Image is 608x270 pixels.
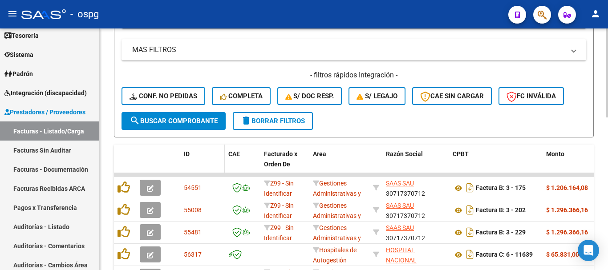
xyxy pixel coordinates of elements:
[578,240,599,261] div: Open Intercom Messenger
[313,246,357,264] span: Hospitales de Autogestión
[546,229,588,236] strong: $ 1.296.366,16
[264,180,294,197] span: Z99 - Sin Identificar
[476,251,533,258] strong: Factura C: 6 - 11639
[449,145,543,184] datatable-header-cell: CPBT
[309,145,369,184] datatable-header-cell: Area
[122,87,205,105] button: Conf. no pedidas
[386,201,446,219] div: 30717370712
[4,69,33,79] span: Padrón
[386,180,414,187] span: SAAS SAU
[507,92,556,100] span: FC Inválida
[7,8,18,19] mat-icon: menu
[233,112,313,130] button: Borrar Filtros
[313,150,326,157] span: Area
[225,145,260,184] datatable-header-cell: CAE
[264,224,294,242] span: Z99 - Sin Identificar
[349,87,405,105] button: S/ legajo
[4,31,39,40] span: Tesorería
[453,150,469,157] span: CPBT
[130,117,218,125] span: Buscar Comprobante
[228,150,240,157] span: CAE
[220,92,263,100] span: Completa
[382,145,449,184] datatable-header-cell: Razón Social
[464,203,476,217] i: Descargar documento
[241,115,251,126] mat-icon: delete
[313,224,361,252] span: Gestiones Administrativas y Otros
[313,202,361,230] span: Gestiones Administrativas y Otros
[260,145,309,184] datatable-header-cell: Facturado x Orden De
[476,207,526,214] strong: Factura B: 3 - 202
[464,225,476,239] i: Descargar documento
[212,87,271,105] button: Completa
[184,184,202,191] span: 54551
[277,87,342,105] button: S/ Doc Resp.
[543,145,596,184] datatable-header-cell: Monto
[285,92,334,100] span: S/ Doc Resp.
[264,150,297,168] span: Facturado x Orden De
[386,178,446,197] div: 30717370712
[130,92,197,100] span: Conf. no pedidas
[386,223,446,242] div: 30717370712
[4,88,87,98] span: Integración (discapacidad)
[386,224,414,231] span: SAAS SAU
[420,92,484,100] span: CAE SIN CARGAR
[4,50,33,60] span: Sistema
[70,4,99,24] span: - ospg
[184,150,190,157] span: ID
[590,8,601,19] mat-icon: person
[180,145,225,184] datatable-header-cell: ID
[546,150,564,157] span: Monto
[464,247,476,262] i: Descargar documento
[122,70,586,80] h4: - filtros rápidos Integración -
[130,115,140,126] mat-icon: search
[357,92,397,100] span: S/ legajo
[264,202,294,219] span: Z99 - Sin Identificar
[476,185,526,192] strong: Factura B: 3 - 175
[184,229,202,236] span: 55481
[412,87,492,105] button: CAE SIN CARGAR
[132,45,565,55] mat-panel-title: MAS FILTROS
[241,117,305,125] span: Borrar Filtros
[499,87,564,105] button: FC Inválida
[546,251,579,258] strong: $ 65.831,00
[386,150,423,157] span: Razón Social
[386,245,446,264] div: 30635976809
[4,107,85,117] span: Prestadores / Proveedores
[184,206,202,214] span: 55008
[313,180,361,207] span: Gestiones Administrativas y Otros
[184,251,202,258] span: 56317
[122,112,226,130] button: Buscar Comprobante
[546,206,588,214] strong: $ 1.296.366,16
[464,181,476,195] i: Descargar documento
[386,202,414,209] span: SAAS SAU
[122,39,586,60] mat-expansion-panel-header: MAS FILTROS
[546,184,588,191] strong: $ 1.206.164,08
[476,229,526,236] strong: Factura B: 3 - 229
